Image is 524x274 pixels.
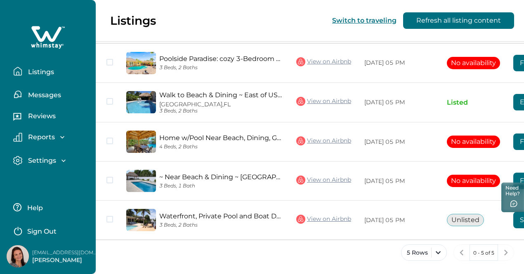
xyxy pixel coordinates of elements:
[364,216,434,225] p: [DATE] 05 PM
[126,209,156,231] img: propertyImage_Waterfront, Private Pool and Boat Dock, TikiHut
[364,177,434,185] p: [DATE] 05 PM
[159,183,283,189] p: 3 Beds, 1 Bath
[126,52,156,74] img: propertyImage_Poolside Paradise: cozy 3-Bedroom 2-Bath Retreat
[364,98,434,107] p: [DATE] 05 PM
[332,16,397,24] button: Switch to traveling
[296,56,351,67] a: View on Airbnb
[26,133,55,141] p: Reports
[159,144,283,150] p: 4 Beds, 2 Baths
[159,101,283,108] p: [GEOGRAPHIC_DATA], FL
[364,138,434,146] p: [DATE] 05 PM
[13,199,86,215] button: Help
[13,86,89,103] button: Messages
[447,175,500,187] button: No availability
[453,244,470,261] button: previous page
[159,65,283,71] p: 3 Beds, 2 Baths
[159,91,283,99] a: Walk to Beach & Dining ~ East of US1 !
[447,214,484,226] button: Unlisted
[26,91,61,99] p: Messages
[296,96,351,107] a: View on Airbnb
[126,170,156,192] img: propertyImage_~ Near Beach & Dining ~ East of US1 ! ~
[159,134,283,142] a: Home w/Pool Near Beach, Dining, Golf
[26,68,54,76] p: Listings
[126,91,156,113] img: propertyImage_Walk to Beach & Dining ~ East of US1 !
[110,14,156,28] p: Listings
[159,222,283,228] p: 3 Beds, 2 Baths
[27,227,57,236] p: Sign Out
[25,204,43,212] p: Help
[159,212,283,220] a: Waterfront, Private Pool and Boat Dock, [GEOGRAPHIC_DATA]
[470,244,498,261] button: 0 - 5 of 5
[296,136,351,146] a: View on Airbnb
[159,108,283,114] p: 3 Beds, 2 Baths
[13,63,89,80] button: Listings
[126,131,156,153] img: propertyImage_Home w/Pool Near Beach, Dining, Golf
[32,248,98,257] p: [EMAIL_ADDRESS][DOMAIN_NAME]
[159,55,283,63] a: Poolside Paradise: cozy 3-Bedroom 2-Bath Retreat
[447,136,500,148] button: No availability
[159,173,283,181] a: ~ Near Beach & Dining ~ [GEOGRAPHIC_DATA] ! ~
[296,214,351,225] a: View on Airbnb
[13,109,89,126] button: Reviews
[473,249,494,257] p: 0 - 5 of 5
[498,244,514,261] button: next page
[13,156,89,165] button: Settings
[13,133,89,142] button: Reports
[26,112,56,120] p: Reviews
[13,222,86,239] button: Sign Out
[32,256,98,265] p: [PERSON_NAME]
[401,244,447,261] button: 5 Rows
[26,157,56,165] p: Settings
[447,98,500,107] p: Listed
[447,57,500,69] button: No availability
[364,59,434,67] p: [DATE] 05 PM
[296,175,351,185] a: View on Airbnb
[403,12,514,29] button: Refresh all listing content
[7,245,29,267] img: Whimstay Host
